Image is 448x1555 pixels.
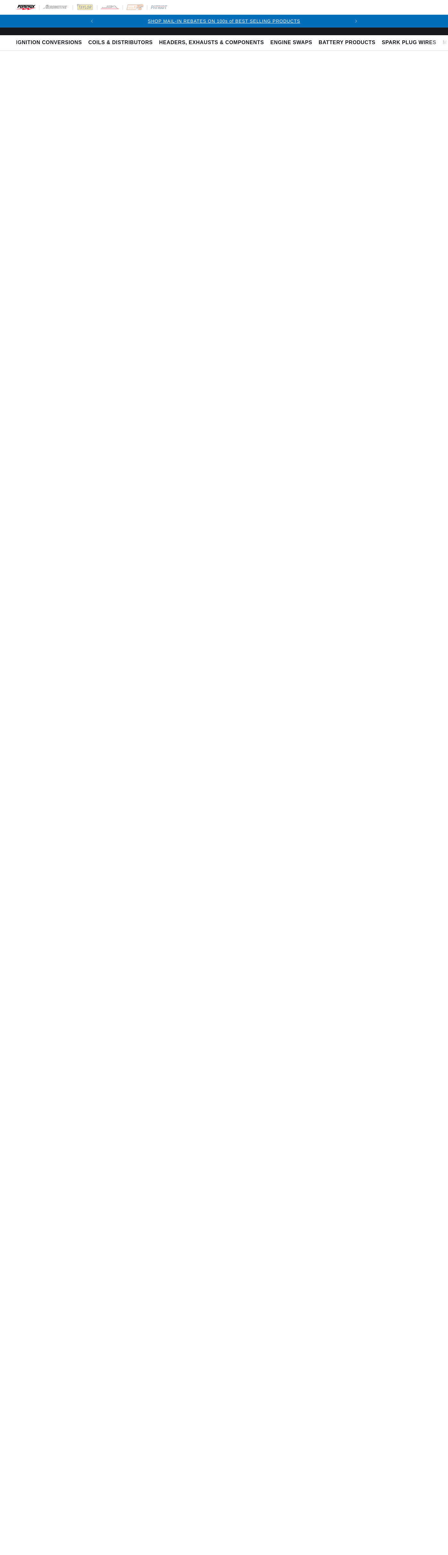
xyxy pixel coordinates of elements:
[86,15,98,28] button: Translation missing: en.sections.announcements.previous_announcement
[382,39,436,46] span: Spark Plug Wires
[85,35,156,50] summary: Coils & Distributors
[379,35,439,50] summary: Spark Plug Wires
[319,39,375,46] span: Battery Products
[148,19,300,24] a: SHOP MAIL-IN REBATES ON 100s of BEST SELLING PRODUCTS
[16,35,85,50] summary: Ignition Conversions
[98,18,350,25] div: 1 of 2
[159,39,264,46] span: Headers, Exhausts & Components
[98,18,350,25] div: Announcement
[16,39,82,46] span: Ignition Conversions
[270,39,312,46] span: Engine Swaps
[88,39,153,46] span: Coils & Distributors
[350,15,362,28] button: Translation missing: en.sections.announcements.next_announcement
[267,35,315,50] summary: Engine Swaps
[156,35,267,50] summary: Headers, Exhausts & Components
[315,35,379,50] summary: Battery Products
